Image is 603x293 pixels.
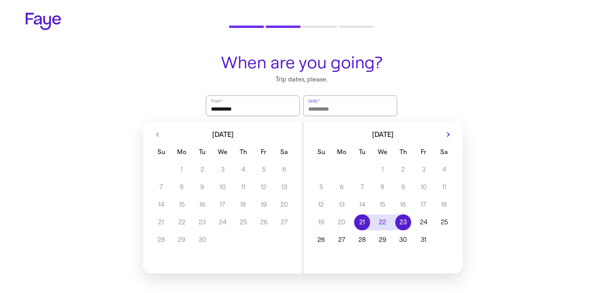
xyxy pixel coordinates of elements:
[442,128,455,141] button: Next month
[201,75,402,84] p: Trip dates, please.
[212,131,234,138] span: [DATE]
[414,214,434,230] button: 24
[210,97,223,105] label: From
[254,144,273,160] span: Friday
[393,214,413,230] button: 23
[352,232,372,248] button: 28
[152,144,171,160] span: Sunday
[172,144,191,160] span: Monday
[307,97,320,105] label: Until
[414,232,434,248] button: 31
[213,144,232,160] span: Wednesday
[234,144,252,160] span: Thursday
[414,144,433,160] span: Friday
[373,144,392,160] span: Wednesday
[393,232,413,248] button: 30
[332,144,351,160] span: Monday
[394,144,412,160] span: Thursday
[311,232,331,248] button: 26
[435,144,453,160] span: Saturday
[331,232,352,248] button: 27
[372,131,394,138] span: [DATE]
[372,214,393,230] button: 22
[201,53,402,72] h1: When are you going?
[193,144,211,160] span: Tuesday
[372,232,393,248] button: 29
[275,144,294,160] span: Saturday
[352,214,372,230] button: 21
[434,214,454,230] button: 25
[353,144,371,160] span: Tuesday
[312,144,331,160] span: Sunday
